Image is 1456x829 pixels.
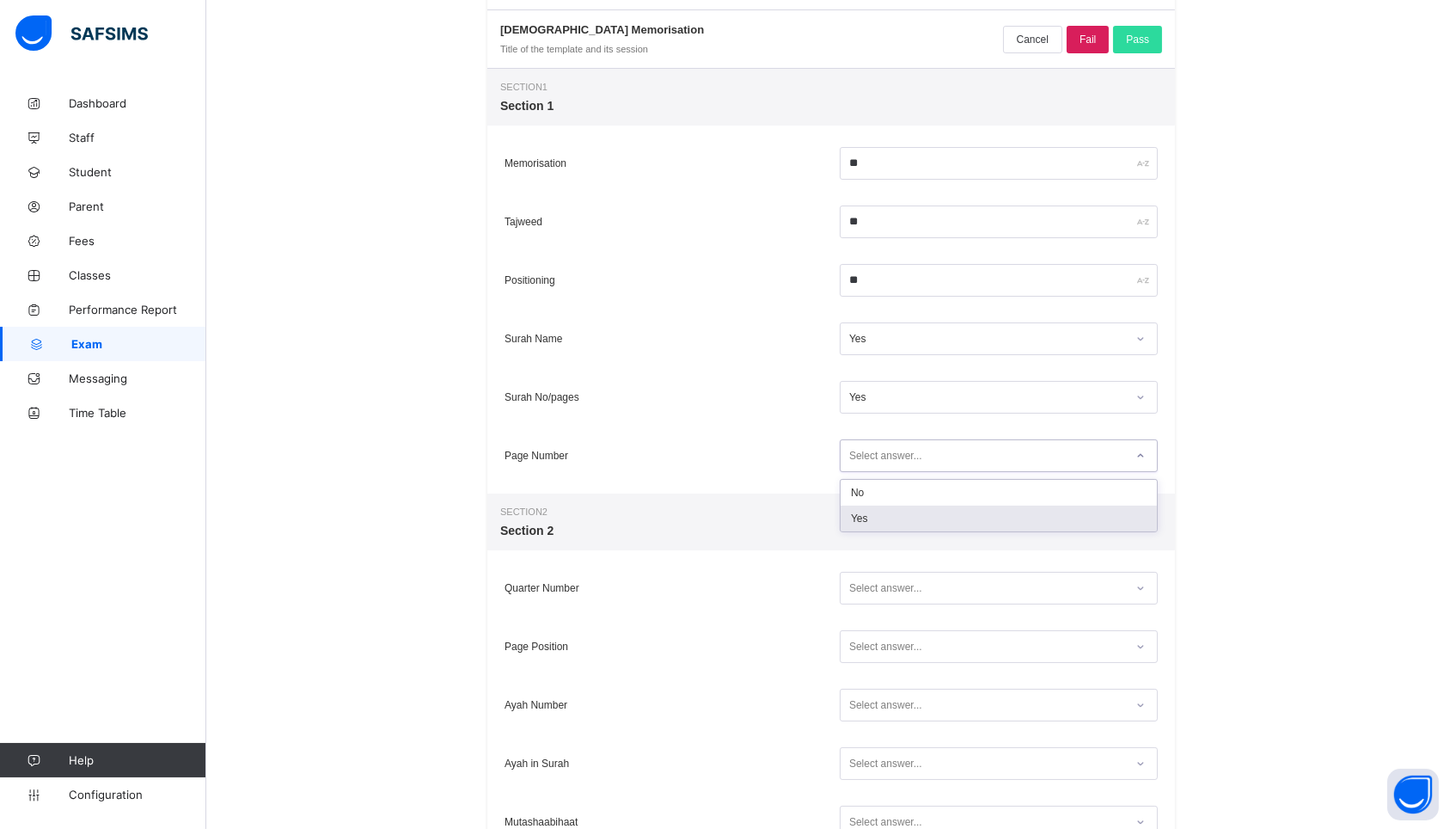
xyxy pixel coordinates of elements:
[500,82,1162,92] span: Section 1
[841,506,1157,531] div: Yes
[849,439,922,472] div: Select answer...
[505,216,542,228] span: Tajweed
[849,333,1126,345] div: Yes
[841,480,1157,506] div: No
[1126,34,1149,46] span: Pass
[69,753,205,767] span: Help
[69,268,206,282] span: Classes
[69,406,206,420] span: Time Table
[69,96,206,110] span: Dashboard
[505,641,568,653] span: Page Position
[69,131,206,144] span: Staff
[69,165,206,179] span: Student
[505,758,569,770] span: Ayah in Surah
[505,699,567,711] span: Ayah Number
[849,572,922,605] div: Select answer...
[500,44,648,54] span: Title of the template and its session
[505,333,562,345] span: Surah Name
[849,689,922,722] div: Select answer...
[500,507,1162,517] span: Section 2
[505,274,555,286] span: Positioning
[500,23,704,36] span: [DEMOGRAPHIC_DATA] Memorisation
[69,372,206,385] span: Messaging
[71,337,206,351] span: Exam
[849,630,922,663] div: Select answer...
[69,303,206,316] span: Performance Report
[505,816,578,828] span: Mutashaabihaat
[1017,34,1049,46] span: Cancel
[15,15,148,52] img: safsims
[69,234,206,248] span: Fees
[1387,769,1439,820] button: Open asap
[1080,34,1096,46] span: Fail
[500,99,1162,113] span: Section 1
[500,524,1162,537] span: Section 2
[505,391,579,403] span: Surah No/pages
[505,582,579,594] span: Quarter Number
[505,450,568,462] span: Page Number
[505,157,566,169] span: Memorisation
[849,391,1126,403] div: Yes
[69,788,205,801] span: Configuration
[849,747,922,780] div: Select answer...
[69,200,206,213] span: Parent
